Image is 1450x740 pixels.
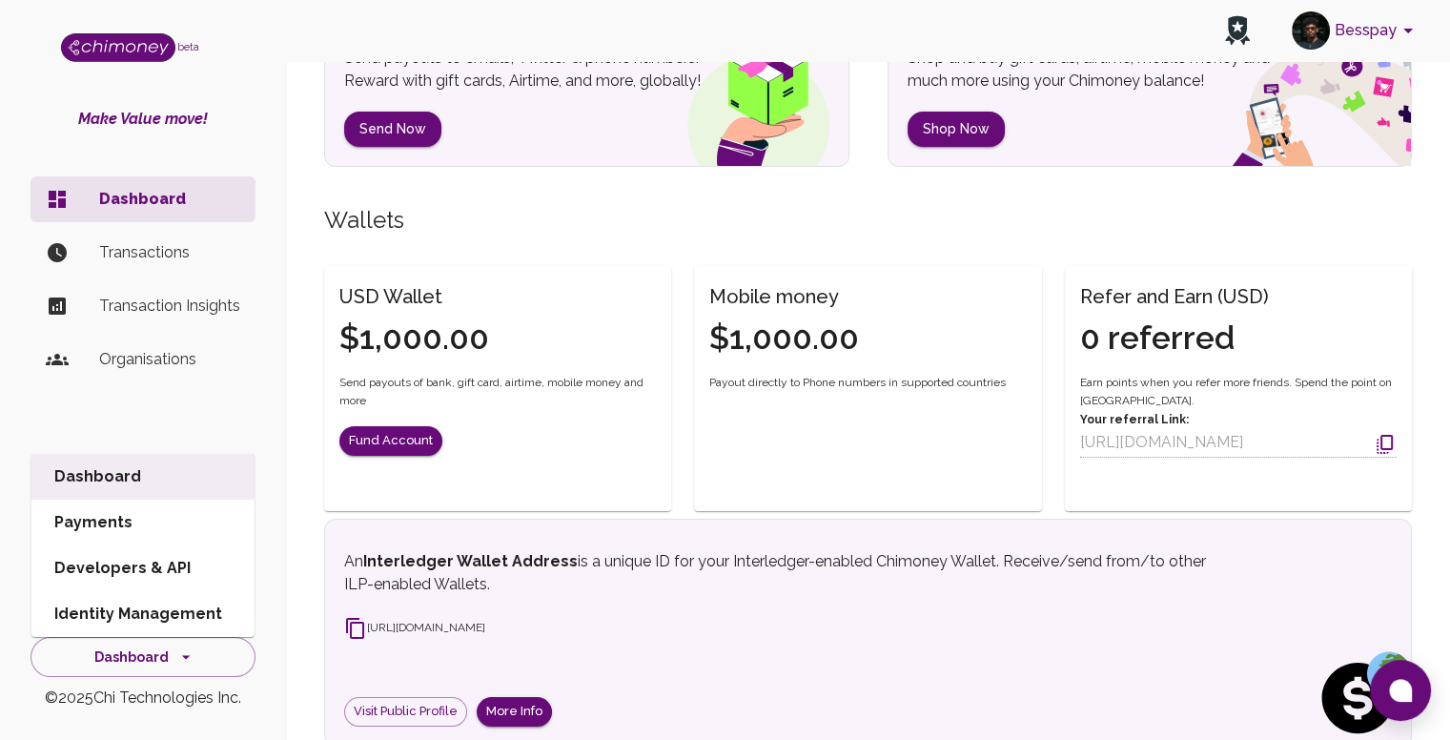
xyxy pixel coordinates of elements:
h6: Refer and Earn (USD) [1080,281,1269,312]
button: Shop Now [908,112,1005,147]
button: Open chat window [1370,660,1431,721]
h6: Mobile money [709,281,859,312]
p: Transactions [99,241,240,264]
p: Shop and buy gift cards, airtime, mobile money and much more using your Chimoney balance! [908,47,1312,92]
p: Dashboard [99,188,240,211]
img: Logo [61,33,175,62]
p: Organisations [99,348,240,371]
span: Payout directly to Phone numbers in supported countries [709,374,1006,393]
img: avatar [1292,11,1330,50]
h5: Wallets [324,205,1412,236]
a: Visit Public Profile [344,697,467,727]
img: gift box [653,23,848,166]
h4: 0 referred [1080,319,1269,359]
p: An is a unique ID for your Interledger-enabled Chimoney Wallet. Receive/send from/to other ILP-en... [344,550,1217,596]
span: [URL][DOMAIN_NAME] [344,621,485,634]
h4: $1,000.00 [709,319,859,359]
strong: Interledger Wallet Address [363,552,578,570]
p: Transaction Insights [99,295,240,318]
button: More Info [477,697,552,727]
button: Send Now [344,112,441,147]
li: Dashboard [31,454,255,500]
img: social spend [1182,27,1411,166]
button: Fund Account [339,426,442,456]
h6: USD Wallet [339,281,489,312]
li: Developers & API [31,545,255,591]
p: Send payouts to emails, Twitter & phone numbers. Reward with gift cards, Airtime, and more, globa... [344,47,748,92]
span: beta [177,41,199,52]
li: Payments [31,500,255,545]
h4: $1,000.00 [339,319,489,359]
button: Dashboard [31,637,255,678]
div: Earn points when you refer more friends. Spend the point on [GEOGRAPHIC_DATA]. [1080,374,1397,459]
li: Identity Management [31,591,255,637]
span: Send payouts of bank, gift card, airtime, mobile money and more [339,374,656,412]
button: account of current user [1284,6,1427,55]
strong: Your referral Link: [1080,413,1189,426]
